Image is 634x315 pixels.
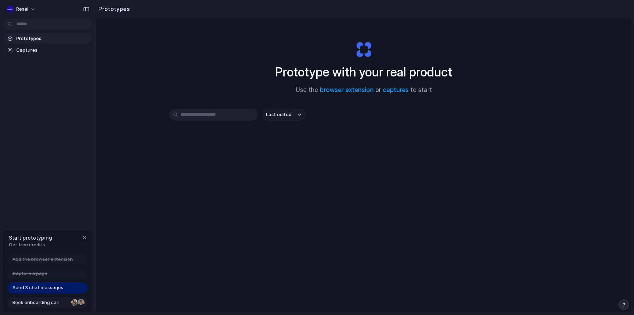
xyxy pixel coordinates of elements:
[12,270,47,277] span: Capture a page
[12,299,68,306] span: Book onboarding call
[383,86,409,93] a: captures
[96,5,130,13] h2: Prototypes
[275,63,452,81] h1: Prototype with your real product
[296,86,432,95] span: Use the or to start
[16,35,89,42] span: Prototypes
[4,4,39,15] button: Resal
[320,86,374,93] a: browser extension
[262,109,306,121] button: Last edited
[77,298,85,307] div: Christian Iacullo
[9,241,52,248] span: Get free credits
[266,111,292,118] span: Last edited
[4,45,92,56] a: Captures
[9,234,52,241] span: Start prototyping
[4,33,92,44] a: Prototypes
[7,297,87,308] a: Book onboarding call
[16,6,28,13] span: Resal
[16,47,89,54] span: Captures
[12,284,63,291] span: Send 3 chat messages
[12,256,73,263] span: Add the browser extension
[70,298,79,307] div: Nicole Kubica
